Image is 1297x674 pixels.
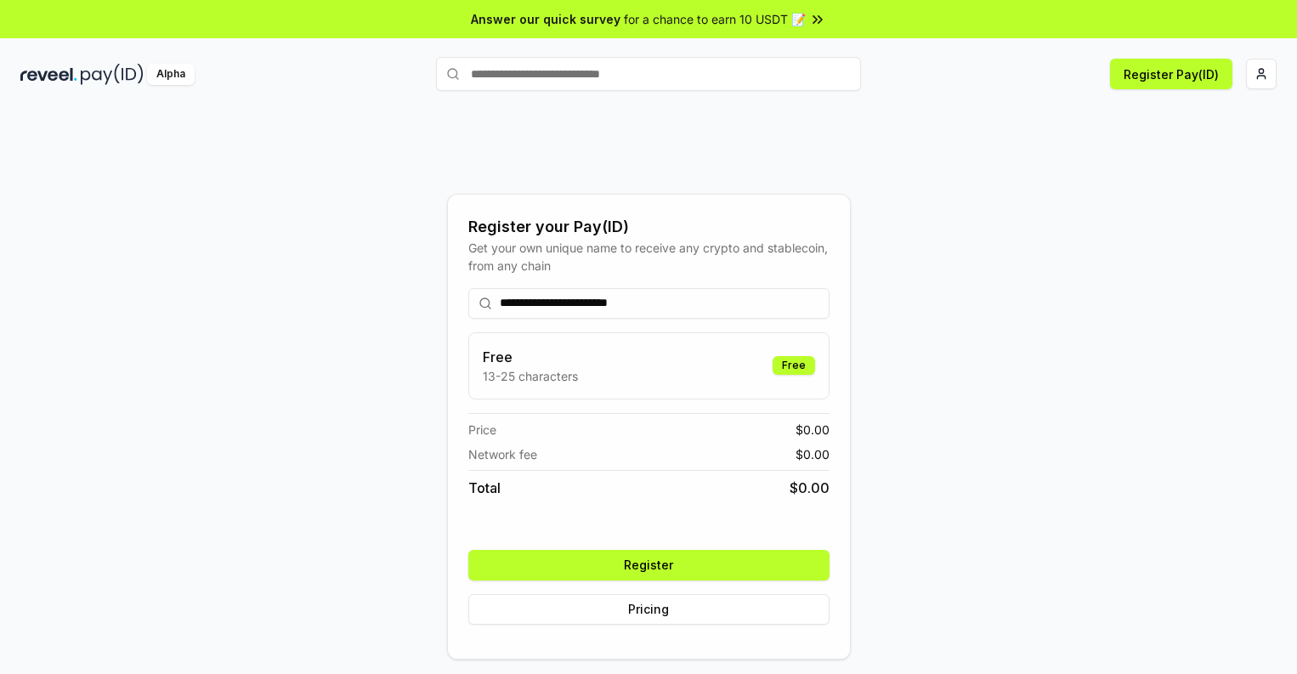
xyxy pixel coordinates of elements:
[624,10,806,28] span: for a chance to earn 10 USDT 📝
[796,421,830,439] span: $ 0.00
[468,215,830,239] div: Register your Pay(ID)
[773,356,815,375] div: Free
[468,239,830,275] div: Get your own unique name to receive any crypto and stablecoin, from any chain
[468,550,830,581] button: Register
[81,64,144,85] img: pay_id
[796,445,830,463] span: $ 0.00
[483,347,578,367] h3: Free
[147,64,195,85] div: Alpha
[20,64,77,85] img: reveel_dark
[468,445,537,463] span: Network fee
[483,367,578,385] p: 13-25 characters
[468,478,501,498] span: Total
[468,594,830,625] button: Pricing
[468,421,496,439] span: Price
[471,10,620,28] span: Answer our quick survey
[1110,59,1232,89] button: Register Pay(ID)
[790,478,830,498] span: $ 0.00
